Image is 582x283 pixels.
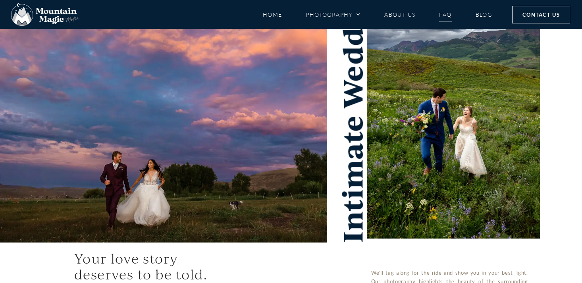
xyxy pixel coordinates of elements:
nav: Menu [263,8,492,21]
span: Contact Us [522,10,560,19]
a: Photography [306,8,360,21]
a: About Us [384,8,415,21]
a: Home [263,8,282,21]
a: Blog [476,8,492,21]
img: Mountain Magic Media photography logo Crested Butte Photographer [11,3,79,26]
h2: Your love story deserves to be told. [74,250,215,282]
a: Contact Us [512,6,570,23]
a: FAQ [439,8,451,21]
